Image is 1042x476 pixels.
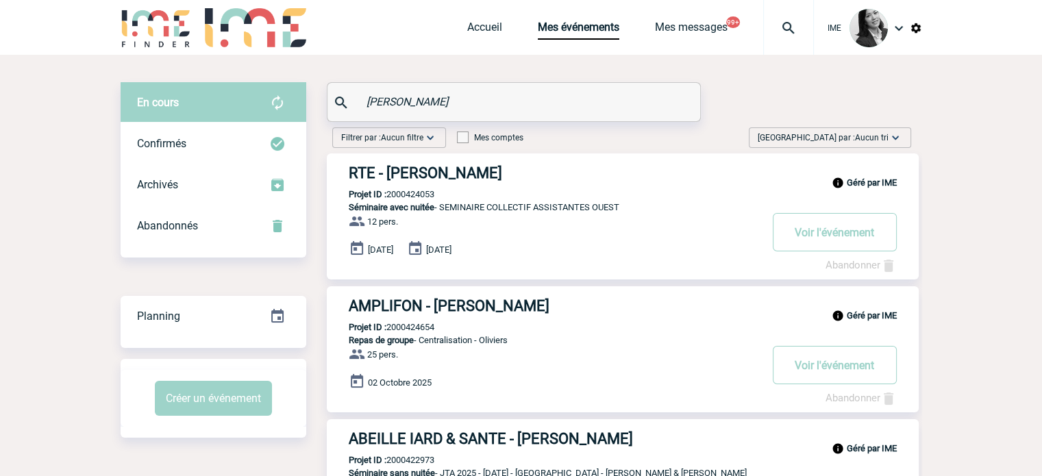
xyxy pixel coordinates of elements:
span: [GEOGRAPHIC_DATA] par : [758,131,889,145]
span: [DATE] [368,245,393,255]
button: Voir l'événement [773,346,897,384]
img: info_black_24dp.svg [832,177,844,189]
a: Mes événements [538,21,619,40]
img: info_black_24dp.svg [832,442,844,455]
img: 101052-0.jpg [849,9,888,47]
button: Voir l'événement [773,213,897,251]
img: baseline_expand_more_white_24dp-b.png [889,131,902,145]
div: Retrouvez ici tous vos évènements avant confirmation [121,82,306,123]
button: 99+ [726,16,740,28]
img: info_black_24dp.svg [832,310,844,322]
span: Aucun filtre [381,133,423,142]
button: Créer un événement [155,381,272,416]
h3: AMPLIFON - [PERSON_NAME] [349,297,760,314]
a: Accueil [467,21,502,40]
p: 2000422973 [327,455,434,465]
span: Confirmés [137,137,186,150]
a: AMPLIFON - [PERSON_NAME] [327,297,919,314]
span: Filtrer par : [341,131,423,145]
b: Projet ID : [349,322,386,332]
p: 2000424053 [327,189,434,199]
p: 2000424654 [327,322,434,332]
a: Abandonner [826,259,897,271]
p: - SEMINAIRE COLLECTIF ASSISTANTES OUEST [327,202,760,212]
span: En cours [137,96,179,109]
b: Projet ID : [349,455,386,465]
span: Archivés [137,178,178,191]
div: Retrouvez ici tous vos événements organisés par date et état d'avancement [121,296,306,337]
b: Géré par IME [847,443,897,453]
span: 02 Octobre 2025 [368,377,432,388]
span: Planning [137,310,180,323]
p: - Centralisation - Oliviers [327,335,760,345]
img: baseline_expand_more_white_24dp-b.png [423,131,437,145]
img: IME-Finder [121,8,192,47]
span: Aucun tri [855,133,889,142]
span: Séminaire avec nuitée [349,202,434,212]
div: Retrouvez ici tous les événements que vous avez décidé d'archiver [121,164,306,205]
a: Planning [121,295,306,336]
span: 12 pers. [367,216,398,227]
h3: ABEILLE IARD & SANTE - [PERSON_NAME] [349,430,760,447]
b: Projet ID : [349,189,386,199]
b: Géré par IME [847,310,897,321]
span: 25 pers. [367,349,398,360]
a: Abandonner [826,392,897,404]
h3: RTE - [PERSON_NAME] [349,164,760,181]
label: Mes comptes [457,133,523,142]
a: Mes messages [655,21,728,40]
b: Géré par IME [847,177,897,188]
div: Retrouvez ici tous vos événements annulés [121,205,306,247]
input: Rechercher un événement par son nom [363,92,668,112]
span: Repas de groupe [349,335,414,345]
a: RTE - [PERSON_NAME] [327,164,919,181]
span: IME [828,23,841,33]
a: ABEILLE IARD & SANTE - [PERSON_NAME] [327,430,919,447]
span: [DATE] [426,245,451,255]
span: Abandonnés [137,219,198,232]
